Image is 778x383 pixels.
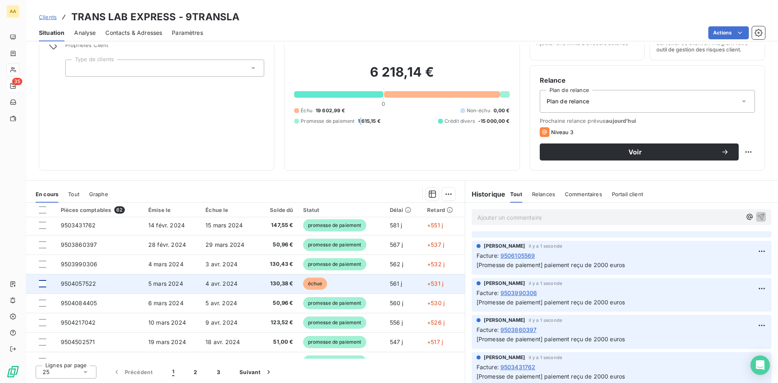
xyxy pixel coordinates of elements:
span: 28 févr. 2024 [148,241,186,248]
span: [PERSON_NAME] [484,354,526,361]
span: +532 j [427,261,445,267]
span: 9503431762 [500,363,536,371]
span: Surveiller ce client en intégrant votre outil de gestion des risques client. [656,40,758,53]
span: Relances [532,191,555,197]
span: 9 avr. 2024 [205,319,237,326]
span: Voir [549,149,721,155]
span: Facture : [477,251,499,260]
span: 15 mars 2024 [205,222,243,229]
span: 9504502571 [61,338,95,345]
span: promesse de paiement [303,355,366,368]
span: Paramètres [172,29,203,37]
button: 1 [162,364,184,381]
span: Graphe [89,191,108,197]
span: il y a 1 seconde [529,318,562,323]
span: 9503990306 [500,289,537,297]
span: promesse de paiement [303,317,366,329]
div: Open Intercom Messenger [750,355,770,375]
span: Contacts & Adresses [105,29,162,37]
span: 1 615,15 € [358,118,380,125]
span: promesse de paiement [303,297,366,309]
span: Échu [301,107,312,114]
span: 6 mars 2024 [148,300,184,306]
span: Facture : [477,363,499,371]
span: 130,43 € [263,260,293,268]
button: Précédent [103,364,162,381]
span: 29 mars 2024 [205,241,244,248]
h6: Relance [540,75,755,85]
span: 19 mars 2024 [148,338,186,345]
span: 10 mars 2024 [148,319,186,326]
span: +531 j [427,280,443,287]
span: [PERSON_NAME] [484,317,526,324]
span: [Promesse de paiement] paiement reçu de 2000 euros [477,261,625,268]
span: [Promesse de paiement] paiement reçu de 2000 euros [477,373,625,380]
span: 9504217042 [61,319,96,326]
span: Facture : [477,325,499,334]
span: +526 j [427,319,445,326]
span: 0 [382,101,385,107]
span: Facture : [477,289,499,297]
span: 0,00 € [494,107,510,114]
span: 147,55 € [263,221,293,229]
span: 19 602,99 € [316,107,345,114]
span: 4 mars 2024 [148,261,184,267]
span: il y a 1 seconde [529,281,562,286]
h6: Historique [465,189,506,199]
span: promesse de paiement [303,258,366,270]
span: 9504084405 [61,300,97,306]
span: 27 mars 2024 [148,358,187,365]
input: Ajouter une valeur [72,64,79,72]
div: Retard [427,207,460,213]
span: 4 avr. 2024 [205,280,237,287]
span: -15 000,00 € [478,118,510,125]
span: 50,96 € [263,241,293,249]
span: 561 j [390,280,402,287]
span: 9503860397 [61,241,97,248]
span: Crédit divers [445,118,475,125]
span: 130,38 € [263,280,293,288]
span: 9503990306 [61,261,98,267]
span: Analyse [74,29,96,37]
span: 560 j [390,300,404,306]
span: 9503431762 [61,222,96,229]
span: 18 avr. 2024 [205,338,240,345]
div: Statut [303,207,380,213]
span: 5 mars 2024 [148,280,183,287]
span: promesse de paiement [303,219,366,231]
span: +509 j [427,358,445,365]
span: +517 j [427,338,443,345]
div: Échue le [205,207,253,213]
span: Niveau 3 [551,129,573,135]
span: +530 j [427,300,445,306]
div: Délai [390,207,417,213]
img: Logo LeanPay [6,365,19,378]
span: 567 j [390,241,403,248]
span: échue [303,278,327,290]
span: 35 [12,78,22,85]
div: Émise le [148,207,196,213]
span: [PERSON_NAME] [484,280,526,287]
span: [Promesse de paiement] paiement reçu de 2000 euros [477,299,625,306]
div: Pièces comptables [61,206,139,214]
span: 14 févr. 2024 [148,222,185,229]
span: 1 [172,368,174,376]
button: Voir [540,143,739,160]
span: 5 avr. 2024 [205,300,237,306]
span: 51,00 € [263,338,293,346]
span: [Promesse de paiement] paiement reçu de 2000 euros [477,336,625,342]
span: +551 j [427,222,443,229]
span: Non-échu [467,107,490,114]
button: Suivant [230,364,282,381]
span: il y a 1 seconde [529,355,562,360]
span: Promesse de paiement [301,118,355,125]
span: [PERSON_NAME] [484,242,526,250]
span: 9503860397 [500,325,537,334]
span: promesse de paiement [303,239,366,251]
span: En cours [36,191,58,197]
h2: 6 218,14 € [294,64,509,88]
span: 539 j [390,358,404,365]
span: Portail client [612,191,643,197]
span: +537 j [427,241,444,248]
a: Clients [39,13,57,21]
